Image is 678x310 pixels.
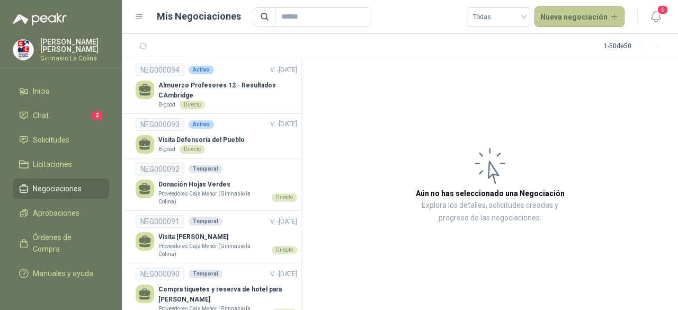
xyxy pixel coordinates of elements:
a: Inicio [13,81,109,101]
p: B-good [158,145,175,154]
img: Logo peakr [13,13,67,25]
div: NEG000093 [136,118,184,131]
div: Directo [180,101,205,109]
a: Aprobaciones [13,203,109,223]
a: Solicitudes [13,130,109,150]
span: V. - [DATE] [270,120,297,128]
div: Activo [189,66,214,74]
p: [PERSON_NAME] [PERSON_NAME] [40,38,109,53]
button: 6 [646,7,665,26]
div: Directo [272,193,297,202]
div: NEG000092 [136,163,184,175]
a: NEG000092TemporalDonación Hojas VerdesProveedores Caja Menor (Gimnasio la Colina)Directo [136,163,297,206]
span: Negociaciones [33,183,82,194]
span: Solicitudes [33,134,69,146]
a: NEG000094ActivoV. -[DATE] Almuerzo Profesores 12 - Resultados CAmbridgeB-goodDirecto [136,64,297,109]
div: Temporal [189,217,222,226]
p: Visita Defensoría del Pueblo [158,135,245,145]
div: NEG000094 [136,64,184,76]
div: Temporal [189,270,222,278]
p: Visita [PERSON_NAME] [158,232,297,242]
div: NEG000091 [136,215,184,228]
span: Aprobaciones [33,207,79,219]
span: 6 [657,5,668,15]
img: Company Logo [13,40,33,60]
span: V. - [DATE] [270,66,297,74]
div: NEG000090 [136,268,184,280]
div: Temporal [189,165,222,173]
a: Chat2 [13,105,109,126]
div: Activo [189,120,214,129]
div: Directo [180,145,205,154]
span: Licitaciones [33,158,72,170]
div: 1 - 50 de 50 [604,38,665,55]
a: NEG000091TemporalV. -[DATE] Visita [PERSON_NAME]Proveedores Caja Menor (Gimnasio la Colina)Directo [136,215,297,259]
a: NEG000093ActivoV. -[DATE] Visita Defensoría del PuebloB-goodDirecto [136,118,297,154]
h1: Mis Negociaciones [157,9,241,24]
span: Chat [33,110,49,121]
p: Proveedores Caja Menor (Gimnasio la Colina) [158,190,267,206]
p: Explora los detalles, solicitudes creadas y progreso de las negociaciones. [408,199,572,225]
button: Nueva negociación [534,6,625,28]
span: 2 [91,111,103,120]
span: Órdenes de Compra [33,232,99,255]
p: B-good [158,101,175,109]
div: Directo [272,246,297,254]
a: Manuales y ayuda [13,263,109,284]
p: Compra tiquetes y reserva de hotel para [PERSON_NAME] [158,285,297,305]
a: Licitaciones [13,154,109,174]
span: Inicio [33,85,50,97]
span: Todas [473,9,524,25]
a: Órdenes de Compra [13,227,109,259]
p: Gimnasio La Colina [40,55,109,61]
p: Proveedores Caja Menor (Gimnasio la Colina) [158,242,267,259]
h3: Aún no has seleccionado una Negociación [416,188,565,199]
span: V. - [DATE] [270,218,297,225]
p: Donación Hojas Verdes [158,180,297,190]
a: Negociaciones [13,179,109,199]
p: Almuerzo Profesores 12 - Resultados CAmbridge [158,81,297,101]
span: V. - [DATE] [270,270,297,278]
span: Manuales y ayuda [33,268,93,279]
